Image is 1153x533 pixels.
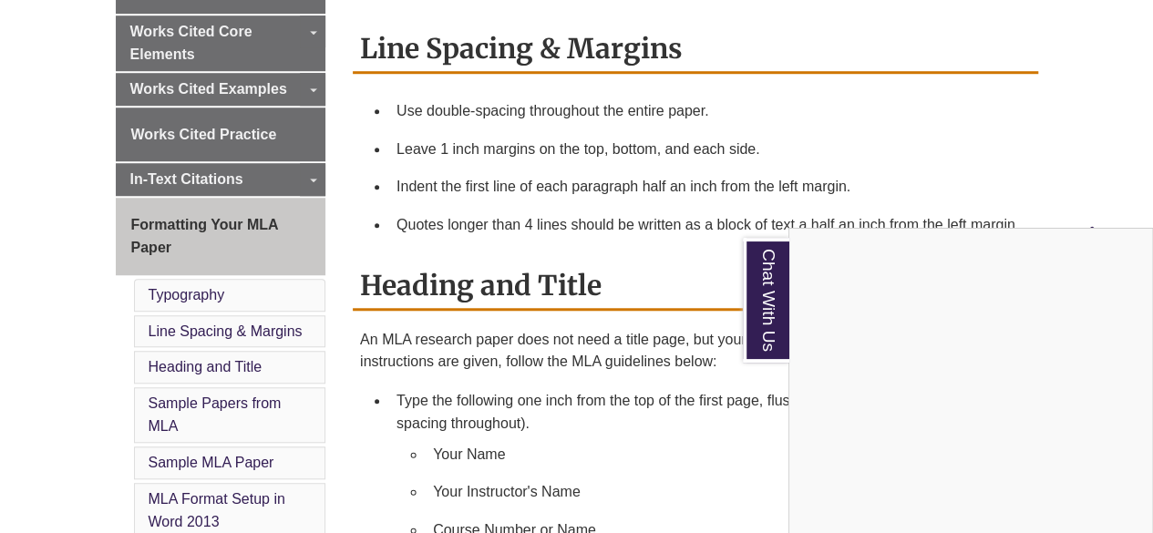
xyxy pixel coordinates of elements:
[353,262,1038,311] h2: Heading and Title
[131,127,277,142] span: Works Cited Practice
[389,130,1031,169] li: Leave 1 inch margins on the top, bottom, and each side.
[130,171,243,187] span: In-Text Citations
[353,26,1038,74] h2: Line Spacing & Margins
[149,359,263,374] a: Heading and Title
[116,163,326,196] a: In-Text Citations
[149,491,285,530] a: MLA Format Setup in Word 2013
[149,323,303,339] a: Line Spacing & Margins
[426,436,1024,474] li: Your Name
[149,287,225,302] a: Typography
[116,73,326,106] a: Works Cited Examples
[116,198,326,275] a: Formatting Your MLA Paper
[1080,225,1148,250] a: Back to Top
[743,238,789,363] a: Chat With Us
[389,168,1031,206] li: Indent the first line of each paragraph half an inch from the left margin.
[116,108,326,162] a: Works Cited Practice
[116,15,326,71] a: Works Cited Core Elements
[130,81,287,97] span: Works Cited Examples
[426,473,1024,511] li: Your Instructor's Name
[130,24,252,63] span: Works Cited Core Elements
[389,92,1031,130] li: Use double-spacing throughout the entire paper.
[360,329,1031,373] p: An MLA research paper does not need a title page, but your instructor may require one. If no inst...
[389,206,1031,244] li: Quotes longer than 4 lines should be written as a block of text a half an inch from the left margin.
[149,455,274,470] a: Sample MLA Paper
[131,217,278,256] span: Formatting Your MLA Paper
[149,395,282,435] a: Sample Papers from MLA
